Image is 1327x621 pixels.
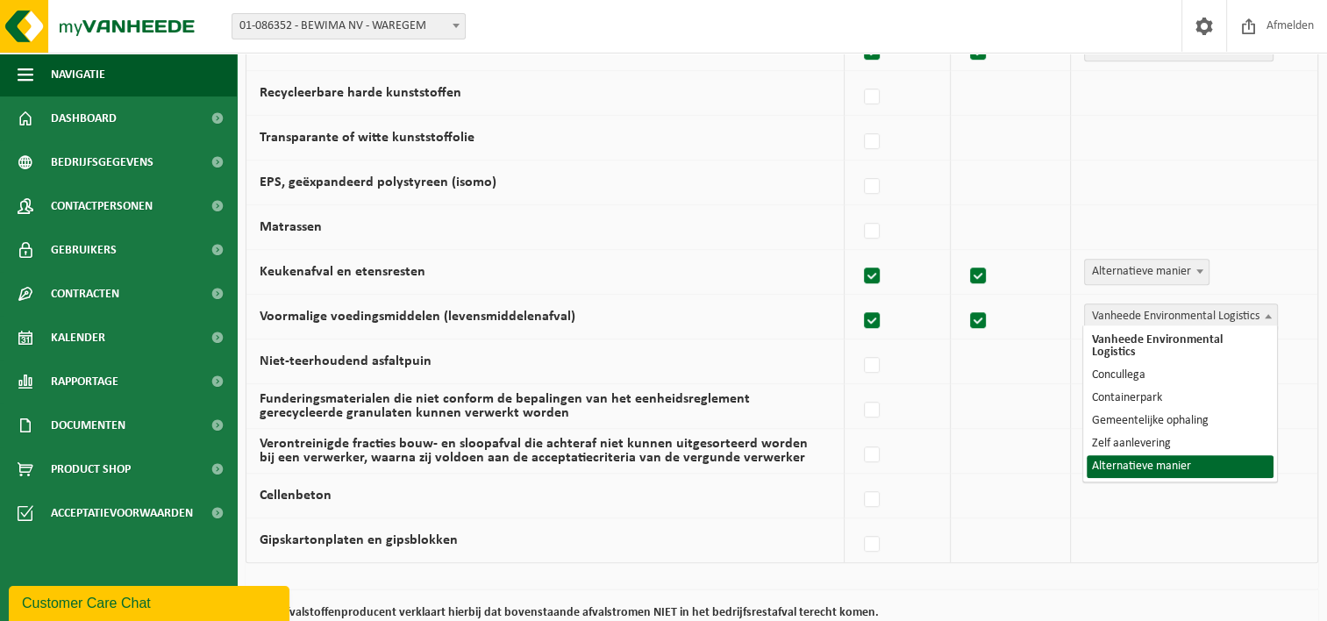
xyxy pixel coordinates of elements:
[260,489,332,503] label: Cellenbeton
[1085,304,1277,329] span: Vanheede Environmental Logistics
[232,13,466,39] span: 01-086352 - BEWIMA NV - WAREGEM
[1085,260,1209,284] span: Alternatieve manier
[260,175,496,189] label: EPS, geëxpandeerd polystyreen (isomo)
[260,265,425,279] label: Keukenafval en etensresten
[51,403,125,447] span: Documenten
[260,354,432,368] label: Niet-teerhoudend asfaltpuin
[9,582,293,621] iframe: chat widget
[51,447,131,491] span: Product Shop
[51,184,153,228] span: Contactpersonen
[51,360,118,403] span: Rapportage
[51,96,117,140] span: Dashboard
[232,14,465,39] span: 01-086352 - BEWIMA NV - WAREGEM
[51,53,105,96] span: Navigatie
[51,491,193,535] span: Acceptatievoorwaarden
[1084,259,1209,285] span: Alternatieve manier
[260,310,575,324] label: Voormalige voedingsmiddelen (levensmiddelenafval)
[260,533,458,547] label: Gipskartonplaten en gipsblokken
[51,316,105,360] span: Kalender
[260,437,808,465] label: Verontreinigde fracties bouw- en sloopafval die achteraf niet kunnen uitgesorteerd worden bij een...
[51,272,119,316] span: Contracten
[51,140,153,184] span: Bedrijfsgegevens
[263,606,879,619] b: De afvalstoffenproducent verklaart hierbij dat bovenstaande afvalstromen NIET in het bedrijfsrest...
[1087,410,1273,432] li: Gemeentelijke ophaling
[51,228,117,272] span: Gebruikers
[260,220,322,234] label: Matrassen
[1087,432,1273,455] li: Zelf aanlevering
[260,392,750,420] label: Funderingsmaterialen die niet conform de bepalingen van het eenheidsreglement gerecycleerde granu...
[260,131,474,145] label: Transparante of witte kunststoffolie
[260,86,461,100] label: Recycleerbare harde kunststoffen
[1087,329,1273,364] li: Vanheede Environmental Logistics
[1087,364,1273,387] li: Concullega
[1084,303,1278,330] span: Vanheede Environmental Logistics
[1087,387,1273,410] li: Containerpark
[1087,455,1273,478] li: Alternatieve manier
